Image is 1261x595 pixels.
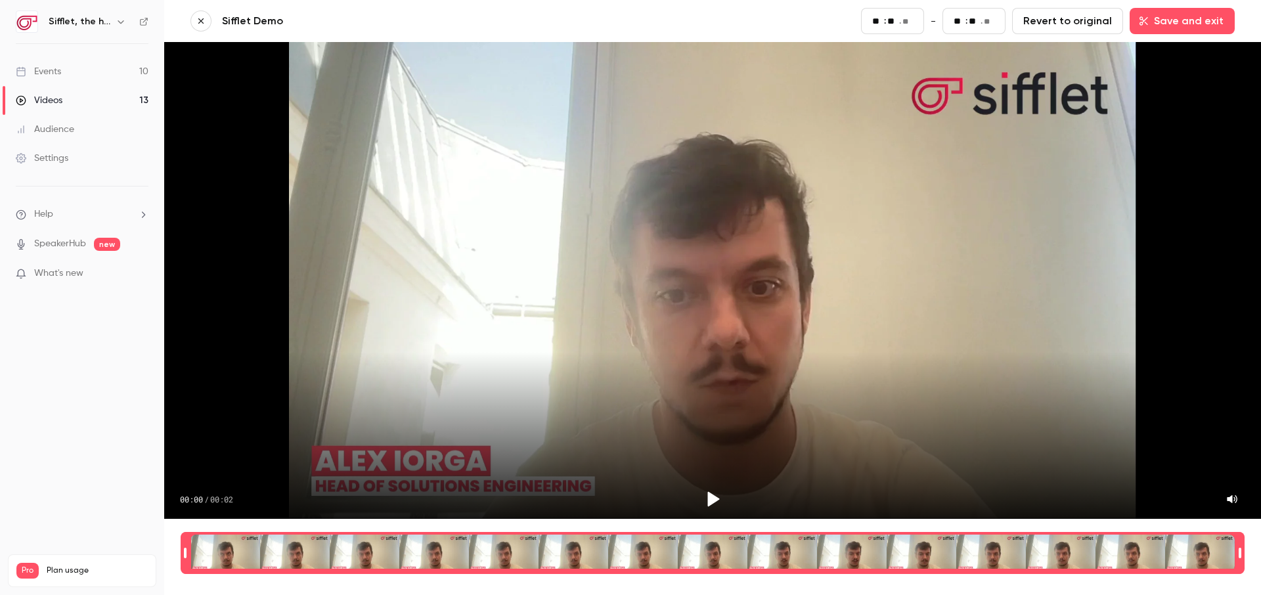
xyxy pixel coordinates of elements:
[954,14,964,28] input: minutes
[16,65,61,78] div: Events
[965,14,967,28] span: :
[16,563,39,579] span: Pro
[1012,8,1123,34] button: Revert to original
[984,14,994,29] input: milliseconds
[872,14,883,28] input: minutes
[697,483,728,515] button: Play
[884,14,886,28] span: :
[931,13,936,29] span: -
[210,494,233,504] span: 00:02
[1130,8,1235,34] button: Save and exit
[899,14,901,28] span: .
[16,11,37,32] img: Sifflet, the holistic data observability platform
[181,533,190,573] div: Time range seconds start time
[204,494,209,504] span: /
[1219,486,1245,512] button: Mute
[969,14,979,28] input: seconds
[16,152,68,165] div: Settings
[981,14,983,28] span: .
[47,565,148,576] span: Plan usage
[222,13,537,29] a: Sifflet Demo
[164,42,1261,519] section: Video player
[34,208,53,221] span: Help
[1235,533,1245,573] div: Time range seconds end time
[16,123,74,136] div: Audience
[94,238,120,251] span: new
[16,208,148,221] li: help-dropdown-opener
[16,94,62,107] div: Videos
[49,15,110,28] h6: Sifflet, the holistic data observability platform
[942,8,1006,34] fieldset: 00:02.00
[190,535,1235,571] div: Time range selector
[887,14,898,28] input: seconds
[34,237,86,251] a: SpeakerHub
[180,494,233,504] div: 00:00
[34,267,83,280] span: What's new
[861,8,924,34] fieldset: 00:00.00
[902,14,913,29] input: milliseconds
[180,494,203,504] span: 00:00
